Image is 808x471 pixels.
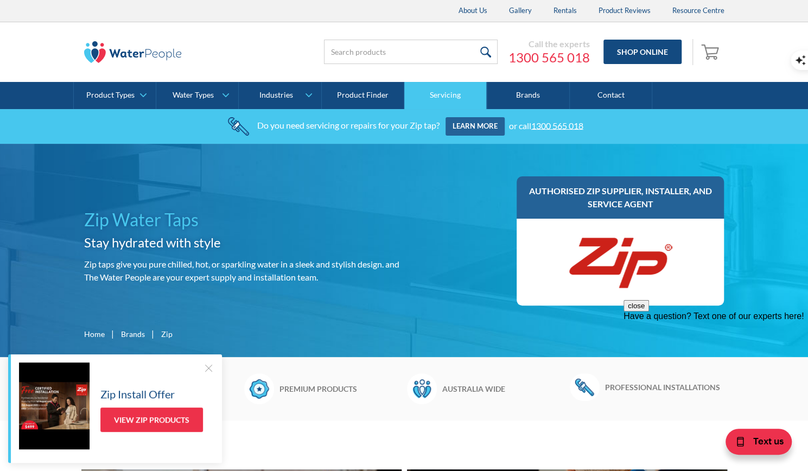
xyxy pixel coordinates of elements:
iframe: podium webchat widget bubble [699,417,808,471]
a: 1300 565 018 [531,120,583,130]
div: Zip [161,328,173,340]
div: Product Types [86,91,135,100]
a: Product Types [74,82,156,109]
img: Badge [244,373,274,404]
img: shopping cart [701,43,722,60]
iframe: podium webchat widget prompt [624,300,808,430]
a: Home [84,328,105,340]
div: Call the experts [508,39,590,49]
img: Zip Install Offer [19,362,90,449]
p: Zip taps give you pure chilled, hot, or sparkling water in a sleek and stylish design. and The Wa... [84,258,400,284]
a: Brands [121,328,145,340]
img: The Water People [84,41,182,63]
h6: Professional installations [605,381,727,393]
input: Search products [324,40,498,64]
div: Water Types [173,91,214,100]
h6: Australia wide [442,383,564,394]
a: Product Finder [322,82,404,109]
a: Industries [239,82,321,109]
a: Contact [570,82,652,109]
h2: Stay hydrated with style [84,233,400,252]
img: Wrench [570,373,600,400]
a: Open empty cart [698,39,724,65]
div: or call [509,120,583,130]
a: Brands [487,82,569,109]
a: Water Types [156,82,238,109]
div: | [110,327,116,340]
h6: Premium products [279,383,402,394]
a: Learn more [446,117,505,136]
a: 1300 565 018 [508,49,590,66]
div: Do you need servicing or repairs for your Zip tap? [257,120,440,130]
div: Industries [259,91,292,100]
h3: Authorised Zip supplier, installer, and service agent [527,184,714,211]
a: View Zip Products [100,408,203,432]
a: Shop Online [603,40,682,64]
div: | [150,327,156,340]
img: Zip [566,230,675,295]
h5: Zip Install Offer [100,386,175,402]
h1: Zip Water Taps [84,207,400,233]
img: Waterpeople Symbol [407,373,437,404]
a: Servicing [404,82,487,109]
